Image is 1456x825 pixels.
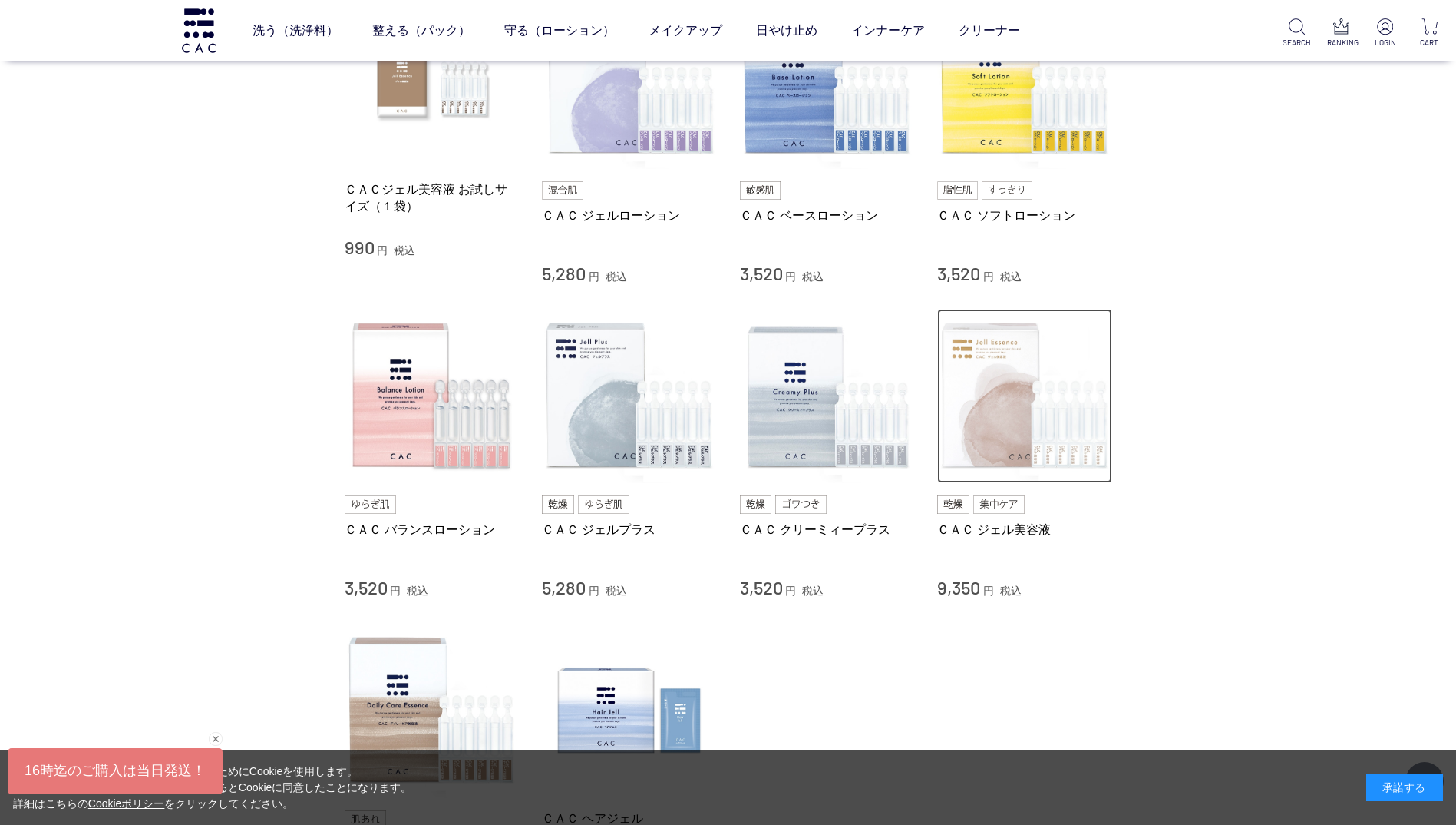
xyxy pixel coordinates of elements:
[937,207,1112,224] a: ＣＡＣ ソフトローション
[937,576,980,598] span: 9,350
[785,585,796,597] span: 円
[959,9,1020,52] a: クリーナー
[345,576,388,598] span: 3,520
[542,207,717,224] a: ＣＡＣ ジェルローション
[1415,37,1444,48] p: CART
[982,181,1032,200] img: すっきり
[1415,18,1444,48] a: CART
[253,9,338,52] a: 洗う（洗浄料）
[775,495,827,514] img: ゴワつき
[937,495,969,514] img: 乾燥
[606,270,627,283] span: 税込
[578,495,630,514] img: ゆらぎ肌
[937,262,980,284] span: 3,520
[740,207,915,224] a: ＣＡＣ ベースローション
[88,797,165,810] a: Cookieポリシー
[1283,37,1311,48] p: SEARCH
[1283,18,1311,48] a: SEARCH
[542,576,586,598] span: 5,280
[802,585,824,597] span: 税込
[983,270,994,283] span: 円
[345,309,520,484] img: ＣＡＣ バランスローション
[589,585,599,597] span: 円
[740,576,783,598] span: 3,520
[542,495,574,514] img: 乾燥
[1327,37,1355,48] p: RANKING
[740,495,772,514] img: 乾燥
[937,309,1112,484] img: ＣＡＣ ジェル美容液
[542,623,717,798] img: ＣＡＣ ヘアジェル
[1327,18,1355,48] a: RANKING
[345,181,520,214] a: ＣＡＣジェル美容液 お試しサイズ（１袋）
[542,522,717,538] a: ＣＡＣ ジェルプラス
[589,270,599,283] span: 円
[973,495,1025,514] img: 集中ケア
[394,244,415,257] span: 税込
[180,8,218,52] img: logo
[740,309,915,484] img: ＣＡＣ クリーミィープラス
[606,585,627,597] span: 税込
[937,522,1112,538] a: ＣＡＣ ジェル美容液
[345,236,375,258] span: 990
[1000,270,1022,283] span: 税込
[345,522,520,538] a: ＣＡＣ バランスローション
[1366,774,1443,801] div: 承諾する
[802,270,824,283] span: 税込
[372,9,470,52] a: 整える（パック）
[851,9,925,52] a: インナーケア
[377,244,388,257] span: 円
[345,623,520,798] img: ＣＡＣ デイリーケア美容液
[407,585,428,597] span: 税込
[740,181,781,200] img: 敏感肌
[1000,585,1022,597] span: 税込
[390,585,401,597] span: 円
[756,9,817,52] a: 日やけ止め
[504,9,615,52] a: 守る（ローション）
[345,495,397,514] img: ゆらぎ肌
[740,522,915,538] a: ＣＡＣ クリーミィープラス
[542,262,586,284] span: 5,280
[542,309,717,484] img: ＣＡＣ ジェルプラス
[785,270,796,283] span: 円
[740,262,783,284] span: 3,520
[649,9,722,52] a: メイクアップ
[937,181,978,200] img: 脂性肌
[1371,18,1399,48] a: LOGIN
[542,181,583,200] img: 混合肌
[1371,37,1399,48] p: LOGIN
[983,585,994,597] span: 円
